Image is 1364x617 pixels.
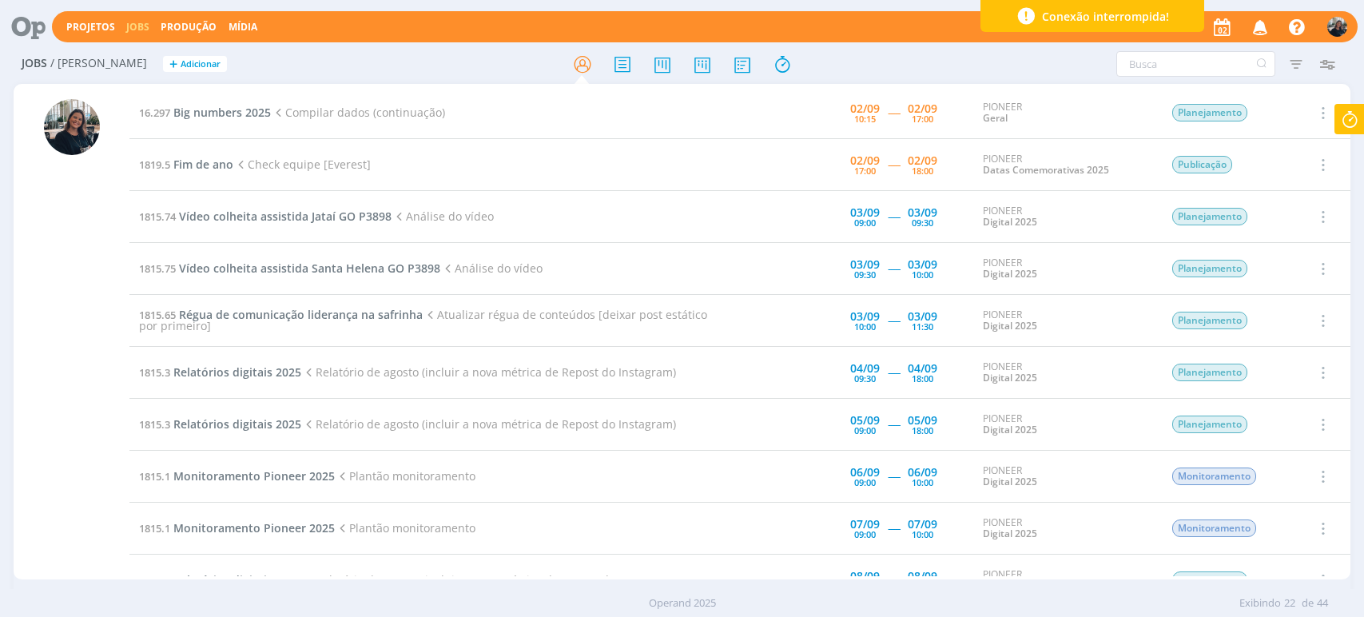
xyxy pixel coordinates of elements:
[912,478,933,487] div: 10:00
[850,207,880,218] div: 03/09
[888,105,900,120] span: -----
[1172,468,1256,485] span: Monitoramento
[139,261,176,276] span: 1815.75
[850,571,880,582] div: 08/09
[392,209,494,224] span: Análise do vídeo
[912,322,933,331] div: 11:30
[22,57,47,70] span: Jobs
[173,416,301,432] span: Relatórios digitais 2025
[139,261,440,276] a: 1815.75Vídeo colheita assistida Santa Helena GO P3898
[912,114,933,123] div: 17:00
[854,478,876,487] div: 09:00
[908,207,937,218] div: 03/09
[173,157,233,172] span: Fim de ano
[139,520,335,535] a: 1815.1Monitoramento Pioneer 2025
[301,416,676,432] span: Relatório de agosto (incluir a nova métrica de Repost do Instagram)
[139,521,170,535] span: 1815.1
[854,166,876,175] div: 17:00
[850,103,880,114] div: 02/09
[139,365,170,380] span: 1815.3
[1172,156,1232,173] span: Publicação
[908,311,937,322] div: 03/09
[912,530,933,539] div: 10:00
[139,416,301,432] a: 1815.3Relatórios digitais 2025
[908,259,937,270] div: 03/09
[983,423,1037,436] a: Digital 2025
[1042,8,1169,25] span: Conexão interrompida!
[301,572,676,587] span: Relatório de agosto (incluir a nova métrica de Repost do Instagram)
[983,153,1147,177] div: PIONEER
[335,468,475,484] span: Plantão monitoramento
[139,209,392,224] a: 1815.74Vídeo colheita assistida Jataí GO P3898
[908,519,937,530] div: 07/09
[983,569,1147,592] div: PIONEER
[850,363,880,374] div: 04/09
[888,261,900,276] span: -----
[908,103,937,114] div: 02/09
[139,307,707,333] span: Atualizar régua de conteúdos [deixar post estático por primeiro]
[888,364,900,380] span: -----
[983,475,1037,488] a: Digital 2025
[983,465,1147,488] div: PIONEER
[912,426,933,435] div: 18:00
[1172,364,1247,381] span: Planejamento
[139,417,170,432] span: 1815.3
[983,163,1109,177] a: Datas Comemorativas 2025
[229,20,257,34] a: Mídia
[50,57,147,70] span: / [PERSON_NAME]
[1284,595,1295,611] span: 22
[850,415,880,426] div: 05/09
[983,361,1147,384] div: PIONEER
[1326,13,1348,41] button: M
[908,415,937,426] div: 05/09
[854,218,876,227] div: 09:00
[173,520,335,535] span: Monitoramento Pioneer 2025
[271,105,445,120] span: Compilar dados (continuação)
[854,530,876,539] div: 09:00
[1172,260,1247,277] span: Planejamento
[1172,312,1247,329] span: Planejamento
[908,363,937,374] div: 04/09
[1239,595,1281,611] span: Exibindo
[224,21,262,34] button: Mídia
[44,99,100,155] img: M
[888,416,900,432] span: -----
[161,20,217,34] a: Produção
[121,21,154,34] button: Jobs
[1327,17,1347,37] img: M
[983,205,1147,229] div: PIONEER
[983,527,1037,540] a: Digital 2025
[850,155,880,166] div: 02/09
[173,105,271,120] span: Big numbers 2025
[908,571,937,582] div: 08/09
[854,270,876,279] div: 09:30
[126,20,149,34] a: Jobs
[62,21,120,34] button: Projetos
[173,468,335,484] span: Monitoramento Pioneer 2025
[163,56,227,73] button: +Adicionar
[983,102,1147,125] div: PIONEER
[983,267,1037,281] a: Digital 2025
[139,307,423,322] a: 1815.65Régua de comunicação liderança na safrinha
[139,209,176,224] span: 1815.74
[888,209,900,224] span: -----
[440,261,543,276] span: Análise do vídeo
[850,311,880,322] div: 03/09
[233,157,371,172] span: Check equipe [Everest]
[983,111,1008,125] a: Geral
[854,322,876,331] div: 10:00
[156,21,221,34] button: Produção
[179,209,392,224] span: Vídeo colheita assistida Jataí GO P3898
[1172,571,1247,589] span: Planejamento
[888,520,900,535] span: -----
[888,468,900,484] span: -----
[850,467,880,478] div: 06/09
[908,155,937,166] div: 02/09
[983,517,1147,540] div: PIONEER
[1302,595,1314,611] span: de
[854,374,876,383] div: 09:30
[888,572,900,587] span: -----
[1172,519,1256,537] span: Monitoramento
[1172,208,1247,225] span: Planejamento
[139,468,335,484] a: 1815.1Monitoramento Pioneer 2025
